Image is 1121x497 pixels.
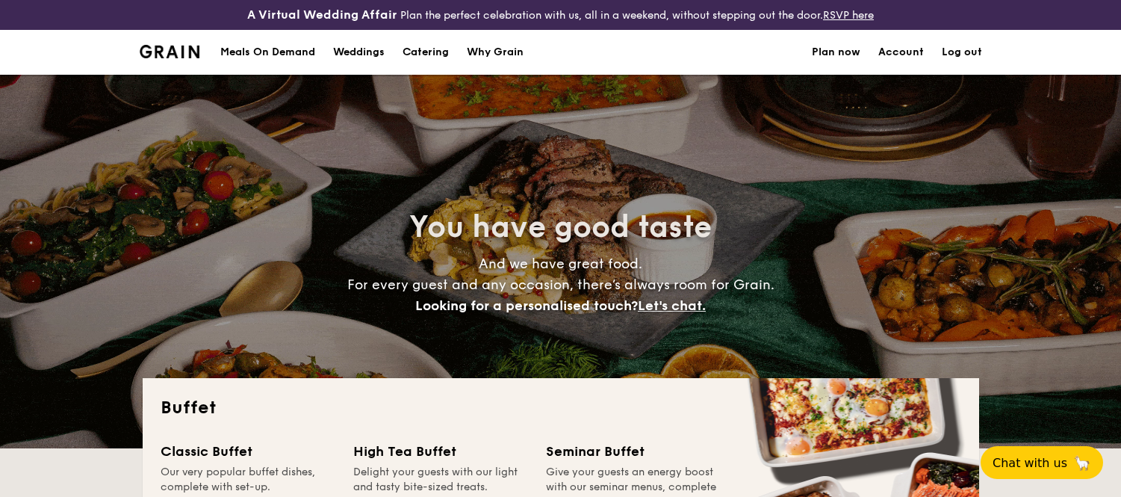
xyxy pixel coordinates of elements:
span: Chat with us [993,456,1067,470]
div: Classic Buffet [161,441,335,462]
div: Meals On Demand [220,30,315,75]
div: Weddings [333,30,385,75]
button: Chat with us🦙 [981,446,1103,479]
a: Catering [394,30,458,75]
a: Logotype [140,45,200,58]
a: RSVP here [823,9,874,22]
span: Let's chat. [638,297,706,314]
a: Plan now [812,30,860,75]
a: Account [878,30,924,75]
h4: A Virtual Wedding Affair [247,6,397,24]
a: Why Grain [458,30,532,75]
div: Why Grain [467,30,524,75]
h1: Catering [403,30,449,75]
img: Grain [140,45,200,58]
a: Log out [942,30,982,75]
h2: Buffet [161,396,961,420]
a: Meals On Demand [211,30,324,75]
div: Seminar Buffet [546,441,721,462]
a: Weddings [324,30,394,75]
span: 🦙 [1073,454,1091,472]
div: High Tea Buffet [353,441,528,462]
div: Plan the perfect celebration with us, all in a weekend, without stepping out the door. [187,6,934,24]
